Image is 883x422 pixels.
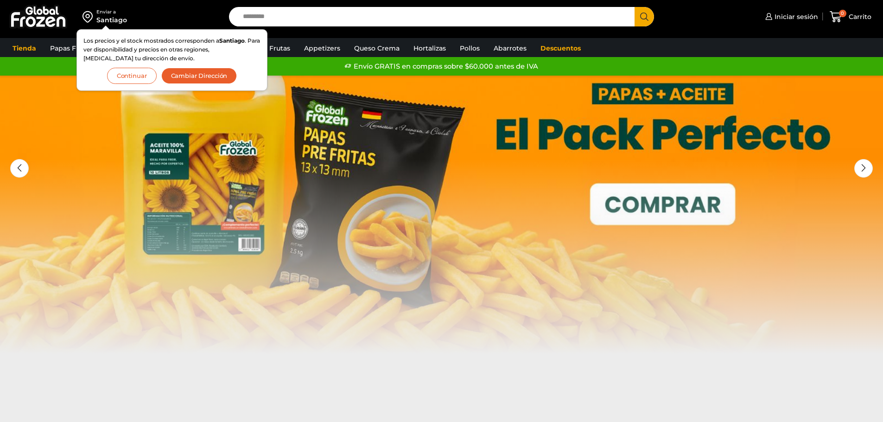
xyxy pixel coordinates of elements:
[107,68,157,84] button: Continuar
[45,39,95,57] a: Papas Fritas
[96,15,127,25] div: Santiago
[854,159,873,178] div: Next slide
[536,39,585,57] a: Descuentos
[827,6,874,28] a: 0 Carrito
[455,39,484,57] a: Pollos
[763,7,818,26] a: Iniciar sesión
[83,9,96,25] img: address-field-icon.svg
[772,12,818,21] span: Iniciar sesión
[846,12,871,21] span: Carrito
[635,7,654,26] button: Search button
[409,39,451,57] a: Hortalizas
[489,39,531,57] a: Abarrotes
[83,36,260,63] p: Los precios y el stock mostrados corresponden a . Para ver disponibilidad y precios en otras regi...
[349,39,404,57] a: Queso Crema
[219,37,245,44] strong: Santiago
[8,39,41,57] a: Tienda
[839,10,846,17] span: 0
[96,9,127,15] div: Enviar a
[10,159,29,178] div: Previous slide
[299,39,345,57] a: Appetizers
[161,68,237,84] button: Cambiar Dirección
